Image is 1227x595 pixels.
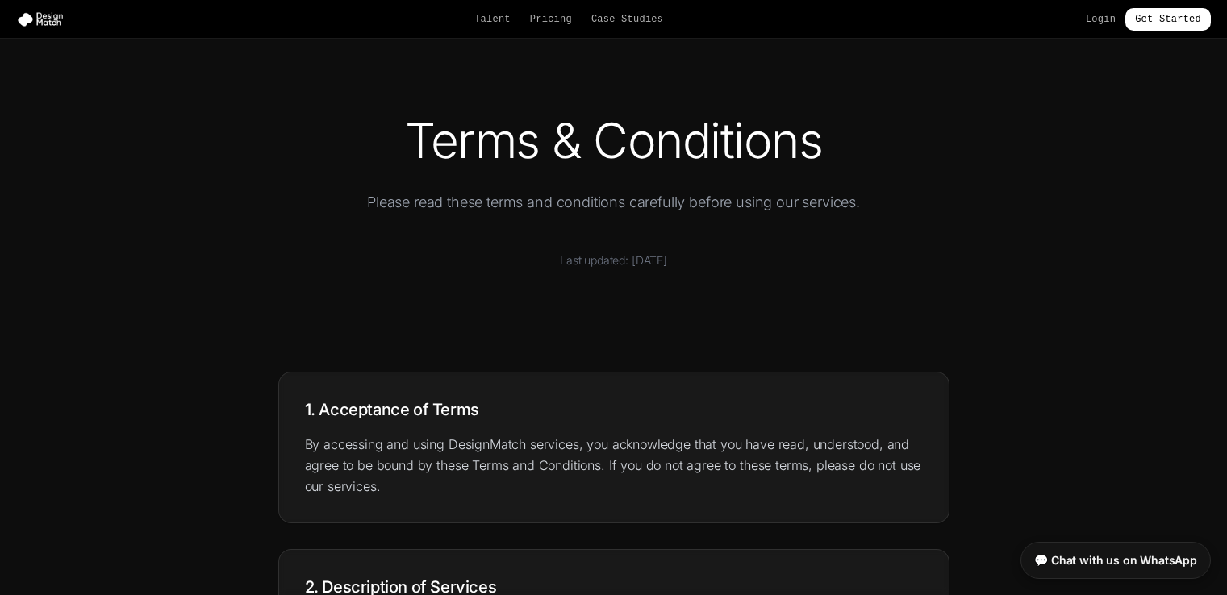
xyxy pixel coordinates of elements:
[16,11,71,27] img: Design Match
[278,252,949,268] p: Last updated: [DATE]
[305,434,923,497] p: By accessing and using DesignMatch services, you acknowledge that you have read, understood, and ...
[1125,8,1211,31] a: Get Started
[1086,13,1116,26] a: Login
[591,13,663,26] a: Case Studies
[474,13,511,26] a: Talent
[304,190,924,214] p: Please read these terms and conditions carefully before using our services.
[305,398,923,421] h3: 1. Acceptance of Terms
[278,116,949,164] h1: Terms & Conditions
[530,13,572,26] a: Pricing
[1020,542,1211,579] a: 💬 Chat with us on WhatsApp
